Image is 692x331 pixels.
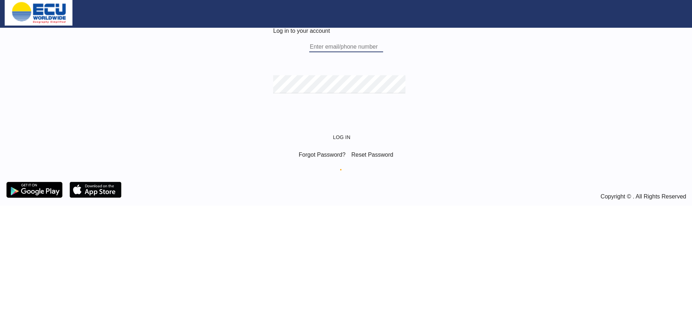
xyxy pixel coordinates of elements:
[125,191,689,203] div: Copyright © . All Rights Reserved
[409,77,418,86] md-icon: icon-eye-off
[291,100,401,129] iframe: reCAPTCHA
[6,181,63,198] img: google.png
[349,149,396,161] div: Reset Password
[309,41,383,52] input: Enter email/phone number
[69,181,122,198] img: apple.png
[330,131,362,144] button: LOGIN
[296,149,349,161] div: Forgot Password?
[273,28,419,34] div: Log in to your account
